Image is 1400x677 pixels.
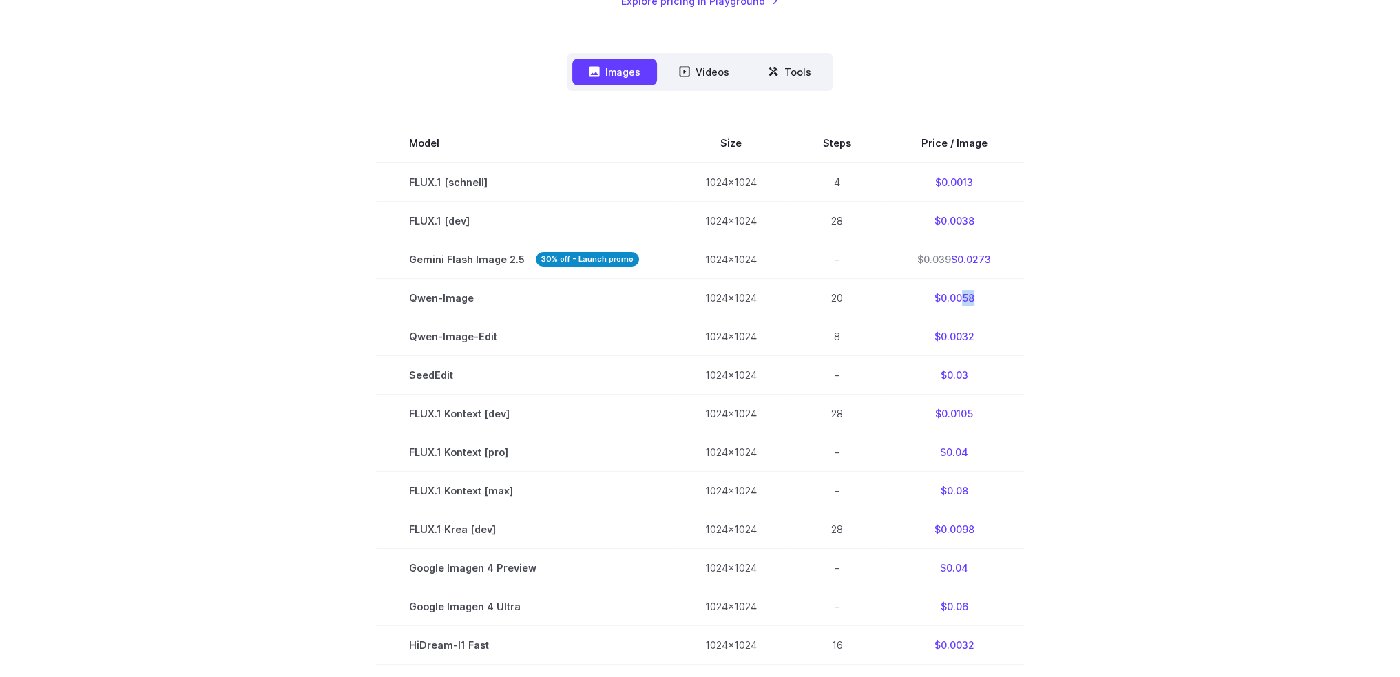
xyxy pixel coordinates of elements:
td: 28 [790,510,884,549]
td: 28 [790,395,884,433]
td: $0.06 [884,587,1024,626]
td: FLUX.1 Kontext [dev] [376,395,672,433]
td: $0.0038 [884,201,1024,240]
td: FLUX.1 Kontext [max] [376,472,672,510]
td: $0.0032 [884,626,1024,665]
td: 4 [790,163,884,202]
td: 1024x1024 [672,510,790,549]
span: Gemini Flash Image 2.5 [409,251,639,267]
td: HiDream-I1 Fast [376,626,672,665]
td: $0.08 [884,472,1024,510]
td: 1024x1024 [672,587,790,626]
td: 1024x1024 [672,472,790,510]
td: $0.04 [884,433,1024,472]
td: $0.04 [884,549,1024,587]
strong: 30% off - Launch promo [536,252,639,267]
td: 1024x1024 [672,240,790,278]
button: Videos [662,59,746,85]
td: - [790,472,884,510]
td: - [790,549,884,587]
button: Tools [751,59,828,85]
td: FLUX.1 [dev] [376,201,672,240]
td: FLUX.1 Krea [dev] [376,510,672,549]
td: 1024x1024 [672,317,790,356]
td: 1024x1024 [672,433,790,472]
td: 1024x1024 [672,395,790,433]
td: $0.0105 [884,395,1024,433]
td: 1024x1024 [672,163,790,202]
td: 28 [790,201,884,240]
th: Price / Image [884,124,1024,163]
td: Google Imagen 4 Ultra [376,587,672,626]
td: - [790,240,884,278]
td: 20 [790,279,884,317]
td: - [790,587,884,626]
th: Model [376,124,672,163]
td: 1024x1024 [672,549,790,587]
th: Size [672,124,790,163]
td: $0.0273 [884,240,1024,278]
td: FLUX.1 Kontext [pro] [376,433,672,472]
td: Google Imagen 4 Preview [376,549,672,587]
button: Images [572,59,657,85]
td: $0.0058 [884,279,1024,317]
td: SeedEdit [376,356,672,395]
td: $0.0098 [884,510,1024,549]
td: FLUX.1 [schnell] [376,163,672,202]
s: $0.039 [917,253,951,265]
td: $0.0013 [884,163,1024,202]
td: 16 [790,626,884,665]
td: Qwen-Image [376,279,672,317]
td: 1024x1024 [672,626,790,665]
td: 8 [790,317,884,356]
td: $0.03 [884,356,1024,395]
td: 1024x1024 [672,201,790,240]
td: 1024x1024 [672,356,790,395]
td: - [790,356,884,395]
td: Qwen-Image-Edit [376,317,672,356]
th: Steps [790,124,884,163]
td: 1024x1024 [672,279,790,317]
td: - [790,433,884,472]
td: $0.0032 [884,317,1024,356]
